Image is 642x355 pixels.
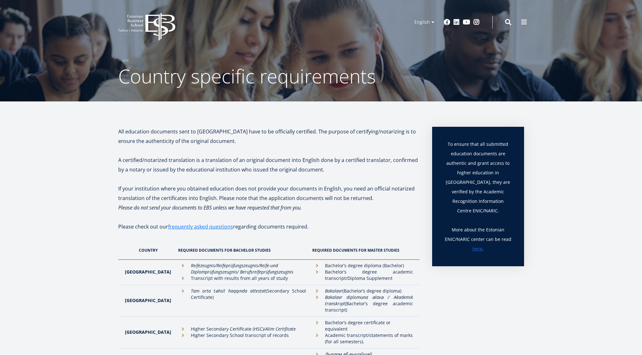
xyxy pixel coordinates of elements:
strong: [GEOGRAPHIC_DATA] [125,329,171,335]
a: frequently asked questions [168,222,233,231]
a: here [472,244,482,254]
li: (Secondary School Certificate) [178,288,306,300]
a: Linkedin [453,19,460,25]
em: Please do not send your documents to EBS unless we have requested that from you. [118,204,302,211]
a: Home [118,57,129,63]
p: More about the Estonian ENIC/NARIC center can be read . [445,225,511,254]
li: (Bachelor’s degree diploma) [312,288,413,294]
li: Academic transcript/statements of marks (for all semesters). [312,332,413,345]
em: Bakalavr diplomuna əlavə / Akademık transkrıpt [325,294,413,307]
th: Country [118,241,175,260]
a: Facebook [444,19,450,25]
p: A certified/notarized translation is a translation of an original document into English done by a... [118,155,419,174]
em: Reifezeugnis/Reifeprüfungszeugnis/Reife- [191,262,270,268]
li: Transcript with results from all years of study [178,275,306,281]
li: Bachelor’s degree diploma (Bachelor) [312,262,413,269]
p: To ensure that all submitted education documents are authentic and grant access to higher educati... [445,139,511,225]
p: Please check out our regarding documents required. [118,222,419,241]
li: Bachelor’s degree certificate or equivalent [312,319,413,332]
em: Tam orta təhsil haqqında attestat [191,288,266,294]
p: If your institution where you obtained education does not provide your documents in English, you ... [118,184,419,203]
strong: [GEOGRAPHIC_DATA] [125,297,171,303]
p: All education documents sent to [GEOGRAPHIC_DATA] have to be officially certified. The purpose of... [118,127,419,146]
li: (Bachelor’s degree academic transcript) [312,294,413,313]
strong: [GEOGRAPHIC_DATA] [125,269,171,275]
li: Bachelor’s degree academic transcript/Diploma Supplement [312,269,413,281]
li: Higher Secondary School transcript of records [178,332,306,339]
span: Country specific requirements [118,63,376,89]
th: Required documents for Master studies [309,241,419,260]
th: Required documents for Bachelor studies [175,241,309,260]
li: Higher Secondary Certificate (HSC)/ [178,326,306,332]
a: Instagram [473,19,480,25]
a: Youtube [463,19,470,25]
em: und Diplomprüfungszeugnis/ Berufsreifeprüfungszeugnis [191,262,293,275]
em: Alim Certificate [265,326,296,332]
em: Bakalavr [325,288,342,294]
